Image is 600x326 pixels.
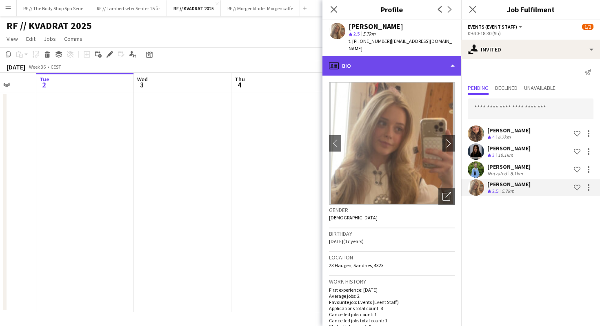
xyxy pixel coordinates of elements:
[322,56,461,76] div: Bio
[44,35,56,42] span: Jobs
[329,287,455,293] p: First experience: [DATE]
[438,188,455,205] div: Open photos pop-in
[64,35,82,42] span: Comms
[524,85,556,91] span: Unavailable
[487,181,531,188] div: [PERSON_NAME]
[136,80,148,89] span: 3
[3,33,21,44] a: View
[329,230,455,237] h3: Birthday
[90,0,167,16] button: RF // Lambertseter Senter 15 år
[349,38,452,51] span: | [EMAIL_ADDRESS][DOMAIN_NAME]
[38,80,49,89] span: 2
[27,64,47,70] span: Week 36
[329,214,378,221] span: [DEMOGRAPHIC_DATA]
[582,24,593,30] span: 1/2
[167,0,221,16] button: RF // KVADRAT 2025
[40,76,49,83] span: Tue
[487,170,509,176] div: Not rated
[349,23,403,30] div: [PERSON_NAME]
[349,38,391,44] span: t. [PHONE_NUMBER]
[221,0,300,16] button: RF // Morgenbladet Morgenkaffe
[322,4,461,15] h3: Profile
[329,206,455,214] h3: Gender
[329,238,364,244] span: [DATE] (17 years)
[500,188,516,195] div: 5.7km
[61,33,86,44] a: Comms
[40,33,59,44] a: Jobs
[487,145,531,152] div: [PERSON_NAME]
[329,317,455,324] p: Cancelled jobs total count: 1
[26,35,36,42] span: Edit
[509,170,524,176] div: 8.1km
[329,254,455,261] h3: Location
[496,134,512,141] div: 6.7km
[461,4,600,15] h3: Job Fulfilment
[7,20,92,32] h1: RF // KVADRAT 2025
[492,134,495,140] span: 4
[329,293,455,299] p: Average jobs: 2
[468,24,524,30] button: Events (Event Staff)
[468,24,517,30] span: Events (Event Staff)
[496,152,515,159] div: 10.1km
[235,76,245,83] span: Thu
[461,40,600,59] div: Invited
[468,85,489,91] span: Pending
[487,163,531,170] div: [PERSON_NAME]
[7,35,18,42] span: View
[329,262,384,268] span: 23 Haugen, Sandnes, 4323
[329,311,455,317] p: Cancelled jobs count: 1
[468,30,593,36] div: 09:30-18:30 (9h)
[329,299,455,305] p: Favourite job: Events (Event Staff)
[495,85,518,91] span: Declined
[233,80,245,89] span: 4
[329,82,455,205] img: Crew avatar or photo
[23,33,39,44] a: Edit
[137,76,148,83] span: Wed
[17,0,90,16] button: RF // The Body Shop Spa Serie
[329,278,455,285] h3: Work history
[492,188,498,194] span: 2.5
[329,305,455,311] p: Applications total count: 8
[492,152,495,158] span: 3
[51,64,61,70] div: CEST
[353,31,360,37] span: 2.5
[7,63,25,71] div: [DATE]
[361,31,377,37] span: 5.7km
[487,127,531,134] div: [PERSON_NAME]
